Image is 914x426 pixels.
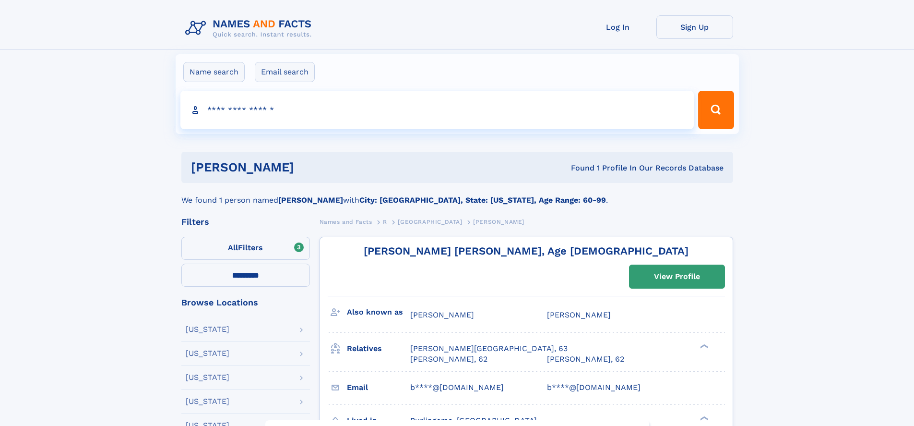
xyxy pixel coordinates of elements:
[183,62,245,82] label: Name search
[398,216,462,228] a: [GEOGRAPHIC_DATA]
[547,354,624,365] a: [PERSON_NAME], 62
[410,354,487,365] a: [PERSON_NAME], 62
[191,161,433,173] h1: [PERSON_NAME]
[186,350,229,357] div: [US_STATE]
[698,415,709,421] div: ❯
[320,216,372,228] a: Names and Facts
[186,374,229,381] div: [US_STATE]
[181,298,310,307] div: Browse Locations
[410,343,568,354] a: [PERSON_NAME][GEOGRAPHIC_DATA], 63
[629,265,724,288] a: View Profile
[347,304,410,320] h3: Also known as
[181,183,733,206] div: We found 1 person named with .
[547,310,611,319] span: [PERSON_NAME]
[698,343,709,349] div: ❯
[359,195,606,205] b: City: [GEOGRAPHIC_DATA], State: [US_STATE], Age Range: 60-99
[186,398,229,405] div: [US_STATE]
[654,266,700,288] div: View Profile
[432,163,724,173] div: Found 1 Profile In Our Records Database
[181,237,310,260] label: Filters
[186,326,229,333] div: [US_STATE]
[347,379,410,396] h3: Email
[255,62,315,82] label: Email search
[473,219,524,225] span: [PERSON_NAME]
[656,15,733,39] a: Sign Up
[347,341,410,357] h3: Relatives
[410,416,537,425] span: Burlingame, [GEOGRAPHIC_DATA]
[364,245,688,257] a: [PERSON_NAME] [PERSON_NAME], Age [DEMOGRAPHIC_DATA]
[181,15,320,41] img: Logo Names and Facts
[398,219,462,225] span: [GEOGRAPHIC_DATA]
[383,216,387,228] a: R
[580,15,656,39] a: Log In
[180,91,694,129] input: search input
[278,195,343,205] b: [PERSON_NAME]
[181,218,310,226] div: Filters
[410,310,474,319] span: [PERSON_NAME]
[383,219,387,225] span: R
[698,91,734,129] button: Search Button
[228,243,238,252] span: All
